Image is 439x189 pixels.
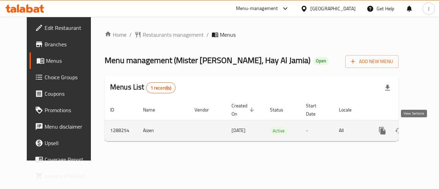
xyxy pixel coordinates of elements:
[45,40,95,48] span: Branches
[45,73,95,81] span: Choice Groups
[194,106,218,114] span: Vendor
[129,31,132,39] li: /
[45,90,95,98] span: Coupons
[374,122,391,139] button: more
[310,5,356,12] div: [GEOGRAPHIC_DATA]
[29,118,100,135] a: Menu disclaimer
[379,80,396,96] div: Export file
[232,102,256,118] span: Created On
[110,82,176,93] h2: Menus List
[105,31,127,39] a: Home
[45,155,95,164] span: Coverage Report
[428,5,429,12] span: J
[45,122,95,131] span: Menu disclaimer
[270,106,292,114] span: Status
[105,31,399,39] nav: breadcrumb
[270,127,287,135] span: Active
[29,168,100,184] a: Grocery Checklist
[313,58,329,64] span: Open
[29,135,100,151] a: Upsell
[146,85,176,91] span: 1 record(s)
[29,151,100,168] a: Coverage Report
[313,57,329,65] div: Open
[306,102,325,118] span: Start Date
[134,31,204,39] a: Restaurants management
[29,85,100,102] a: Coupons
[29,20,100,36] a: Edit Restaurant
[45,106,95,114] span: Promotions
[232,126,246,135] span: [DATE]
[143,106,164,114] span: Name
[206,31,209,39] li: /
[391,122,407,139] button: Change Status
[29,36,100,52] a: Branches
[45,139,95,147] span: Upsell
[29,52,100,69] a: Menus
[105,52,310,68] span: Menu management ( Mister [PERSON_NAME], Hay Al Jamia )
[29,102,100,118] a: Promotions
[29,69,100,85] a: Choice Groups
[345,55,399,68] button: Add New Menu
[143,31,204,39] span: Restaurants management
[105,120,138,141] td: 1288254
[339,106,360,114] span: Locale
[146,82,176,93] div: Total records count
[138,120,189,141] td: Aizen
[45,24,95,32] span: Edit Restaurant
[236,4,278,13] div: Menu-management
[45,172,95,180] span: Grocery Checklist
[110,106,123,114] span: ID
[300,120,333,141] td: -
[46,57,95,65] span: Menus
[220,31,236,39] span: Menus
[351,57,393,66] span: Add New Menu
[333,120,369,141] td: All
